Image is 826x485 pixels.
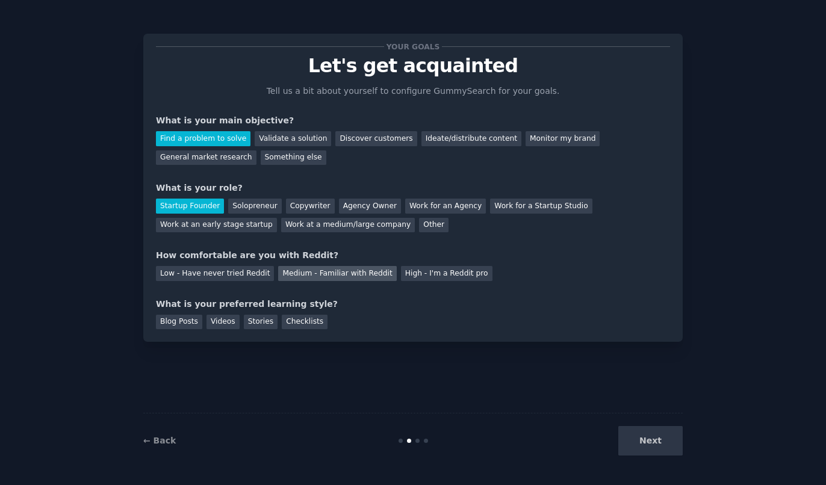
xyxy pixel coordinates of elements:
[156,199,224,214] div: Startup Founder
[384,40,442,53] span: Your goals
[421,131,521,146] div: Ideate/distribute content
[156,315,202,330] div: Blog Posts
[255,131,331,146] div: Validate a solution
[281,218,415,233] div: Work at a medium/large company
[401,266,492,281] div: High - I'm a Reddit pro
[261,85,565,97] p: Tell us a bit about yourself to configure GummySearch for your goals.
[206,315,240,330] div: Videos
[143,436,176,445] a: ← Back
[278,266,396,281] div: Medium - Familiar with Reddit
[335,131,417,146] div: Discover customers
[156,182,670,194] div: What is your role?
[156,131,250,146] div: Find a problem to solve
[156,55,670,76] p: Let's get acquainted
[228,199,281,214] div: Solopreneur
[156,266,274,281] div: Low - Have never tried Reddit
[286,199,335,214] div: Copywriter
[156,298,670,310] div: What is your preferred learning style?
[156,218,277,233] div: Work at an early stage startup
[244,315,278,330] div: Stories
[405,199,486,214] div: Work for an Agency
[419,218,449,233] div: Other
[282,315,328,330] div: Checklists
[156,150,256,165] div: General market research
[261,150,326,165] div: Something else
[339,199,401,214] div: Agency Owner
[490,199,592,214] div: Work for a Startup Studio
[526,131,600,146] div: Monitor my brand
[156,249,670,262] div: How comfortable are you with Reddit?
[156,114,670,127] div: What is your main objective?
